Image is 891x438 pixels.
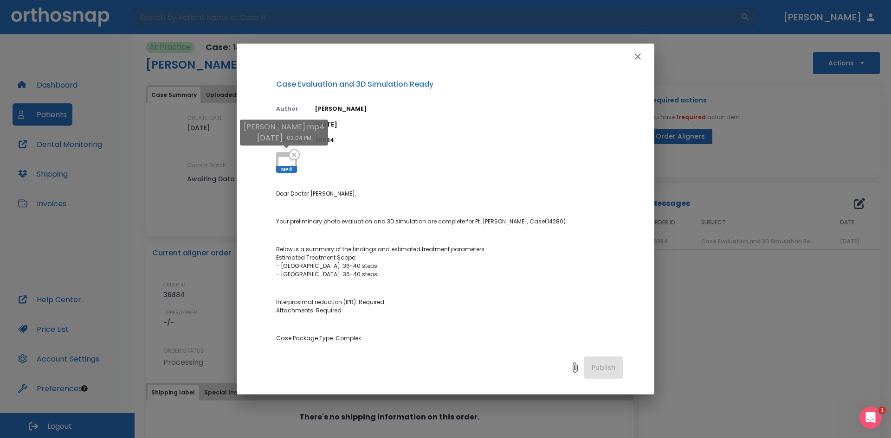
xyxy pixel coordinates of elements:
[276,79,623,90] p: Case Evaluation and 3D Simulation Ready
[315,105,623,113] p: [PERSON_NAME]
[276,105,304,113] p: Author
[244,121,324,133] p: [PERSON_NAME].mp4
[315,121,623,129] p: [DATE]
[276,217,623,226] p: Your preliminary photo evaluation and 3D simulation are complete for Pt. [PERSON_NAME], Case(14280).
[257,133,283,144] p: [DATE]
[859,406,882,429] iframe: Intercom live chat
[276,298,623,315] p: Interproximal reduction (IPR): Required Attachments: Required
[315,136,623,145] p: 36884
[276,190,623,198] p: Dear Doctor [PERSON_NAME],
[287,134,311,142] p: 02:04 PM
[276,245,623,279] p: Below is a summary of the findings and estimated treatment parameters. Estimated Treatment Scope:...
[878,406,886,414] span: 1
[276,166,297,173] span: MP4
[276,334,623,343] p: Case Package Type: Complex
